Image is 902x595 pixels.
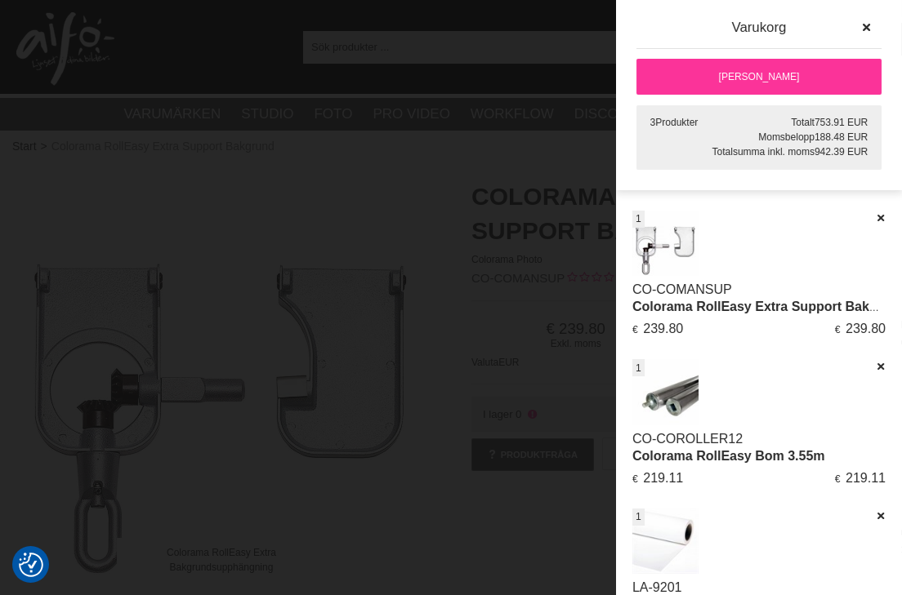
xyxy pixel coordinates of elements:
[846,322,886,335] span: 239.80
[632,508,699,575] img: Manfrotto Bakgrundspapper 3.55x30m Super White
[636,361,641,375] span: 1
[815,146,868,158] span: 942.39 EUR
[632,359,699,425] img: Colorama RollEasy Bom 3.55m
[758,131,815,143] span: Momsbelopp
[636,509,641,524] span: 1
[632,282,732,296] a: CO-COMANSUP
[791,117,815,128] span: Totalt
[632,449,825,463] a: Colorama RollEasy Bom 3.55m
[636,211,641,226] span: 1
[732,20,787,35] span: Varukorg
[632,580,682,594] a: LA-9201
[815,131,868,143] span: 188.48 EUR
[19,553,43,577] img: Revisit consent button
[846,471,886,485] span: 219.11
[636,59,882,95] a: [PERSON_NAME]
[650,117,656,128] span: 3
[712,146,815,158] span: Totalsumma inkl. moms
[19,550,43,579] button: Samtyckesinställningar
[655,117,698,128] span: Produkter
[632,432,743,446] a: CO-COROLLER12
[815,117,868,128] span: 753.91 EUR
[643,471,683,485] span: 219.11
[632,211,699,277] img: Colorama RollEasy Extra Support Bakgrund
[643,322,683,335] span: 239.80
